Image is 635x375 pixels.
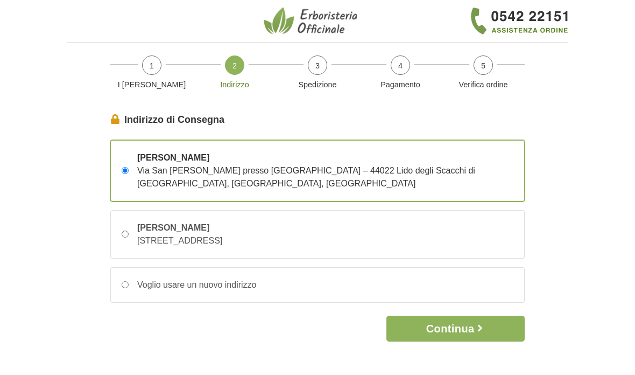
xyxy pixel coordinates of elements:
[474,55,493,75] span: 5
[115,79,189,91] p: I [PERSON_NAME]
[446,79,520,91] p: Verifica ordine
[386,316,525,342] button: Continua
[142,55,161,75] span: 1
[122,231,129,238] input: [PERSON_NAME] [STREET_ADDRESS]
[137,236,222,245] span: [STREET_ADDRESS]
[225,55,244,75] span: 2
[391,55,410,75] span: 4
[137,221,222,234] span: [PERSON_NAME]
[137,151,513,164] span: [PERSON_NAME]
[129,279,256,291] div: Voglio usare un nuovo indirizzo
[110,113,525,127] legend: Indirizzo di Consegna
[122,281,129,288] input: Voglio usare un nuovo indirizzo
[264,6,361,36] img: Erboristeria Officinale
[137,166,475,188] span: Via San [PERSON_NAME] presso [GEOGRAPHIC_DATA] – 44022 Lido degli Scacchi di [GEOGRAPHIC_DATA], [...
[197,79,272,91] p: Indirizzo
[280,79,355,91] p: Spedizione
[363,79,438,91] p: Pagamento
[308,55,327,75] span: 3
[122,167,129,174] input: [PERSON_NAME] Via San [PERSON_NAME] presso [GEOGRAPHIC_DATA] – 44022 Lido degli Scacchi di [GEOGR...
